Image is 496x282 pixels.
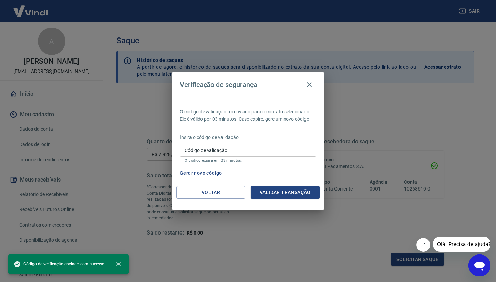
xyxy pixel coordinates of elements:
p: Insira o código de validação [180,134,316,141]
p: O código expira em 03 minutos. [185,158,311,163]
button: close [111,257,126,272]
iframe: Fechar mensagem [416,238,430,252]
p: O código de validação foi enviado para o contato selecionado. Ele é válido por 03 minutos. Caso e... [180,108,316,123]
button: Gerar novo código [177,167,225,180]
span: Olá! Precisa de ajuda? [4,5,58,10]
iframe: Botão para abrir a janela de mensagens [468,254,490,276]
span: Código de verificação enviado com sucesso. [14,261,105,268]
button: Validar transação [251,186,320,199]
h4: Verificação de segurança [180,80,257,89]
button: Voltar [176,186,245,199]
iframe: Mensagem da empresa [433,237,490,252]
